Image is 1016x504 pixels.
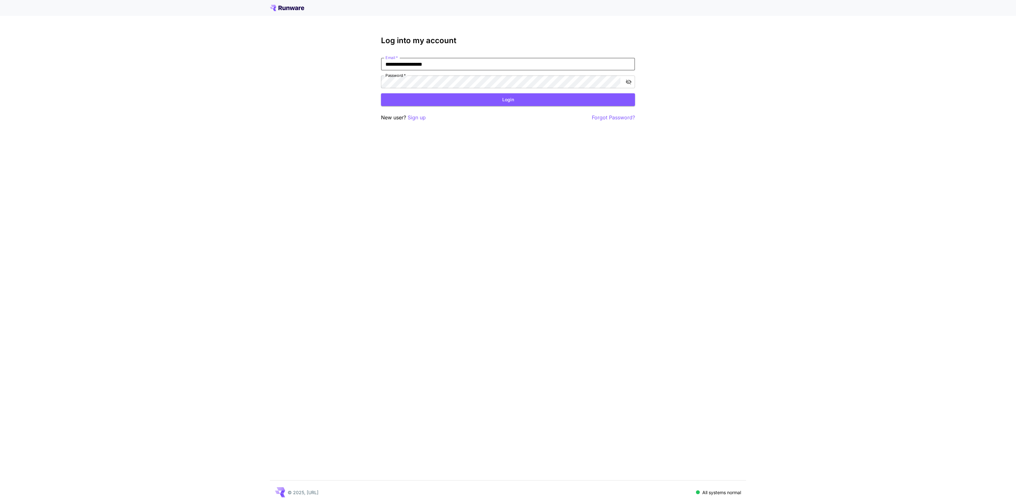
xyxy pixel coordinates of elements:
[288,489,318,496] p: © 2025, [URL]
[381,93,635,106] button: Login
[408,114,426,122] button: Sign up
[623,76,634,88] button: toggle password visibility
[592,114,635,122] button: Forgot Password?
[381,36,635,45] h3: Log into my account
[381,114,426,122] p: New user?
[702,489,741,496] p: All systems normal
[385,73,406,78] label: Password
[385,55,398,60] label: Email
